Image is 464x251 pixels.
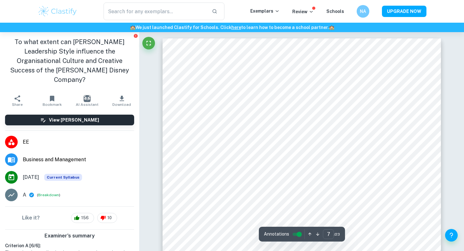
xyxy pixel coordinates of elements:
[23,174,39,181] span: [DATE]
[112,102,131,107] span: Download
[1,24,463,31] h6: We just launched Clastify for Schools. Click to learn how to become a school partner.
[12,102,23,107] span: Share
[104,3,207,20] input: Search for any exemplars...
[104,92,139,110] button: Download
[43,102,62,107] span: Bookmark
[78,215,92,221] span: 156
[97,213,117,223] div: 10
[357,5,369,18] button: NA
[23,156,134,163] span: Business and Management
[38,192,59,198] button: Breakdown
[23,138,134,146] span: EE
[104,215,115,221] span: 10
[292,8,314,15] p: Review
[44,174,82,181] div: This exemplar is based on the current syllabus. Feel free to refer to it for inspiration/ideas wh...
[231,25,241,30] a: here
[71,213,94,223] div: 156
[382,6,426,17] button: UPGRADE NOW
[84,95,91,102] img: AI Assistant
[5,115,134,125] button: View [PERSON_NAME]
[38,5,78,18] img: Clastify logo
[250,8,280,14] p: Exemplars
[5,37,134,84] h1: To what extent can [PERSON_NAME] Leadership Style influence the Organisational Culture and Creati...
[142,37,155,49] button: Fullscreen
[334,231,340,237] span: / 23
[23,191,26,199] p: A
[70,92,104,110] button: AI Assistant
[130,25,135,30] span: 🏫
[44,174,82,181] span: Current Syllabus
[49,117,99,123] h6: View [PERSON_NAME]
[133,33,138,38] button: Report issue
[329,25,334,30] span: 🏫
[35,92,69,110] button: Bookmark
[3,232,137,240] h6: Examiner's summary
[326,9,344,14] a: Schools
[445,229,458,242] button: Help and Feedback
[37,192,60,198] span: ( )
[76,102,98,107] span: AI Assistant
[360,8,367,15] h6: NA
[264,231,289,237] span: Annotations
[5,242,134,249] h6: Criterion A [ 6 / 6 ]:
[22,214,40,222] h6: Like it?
